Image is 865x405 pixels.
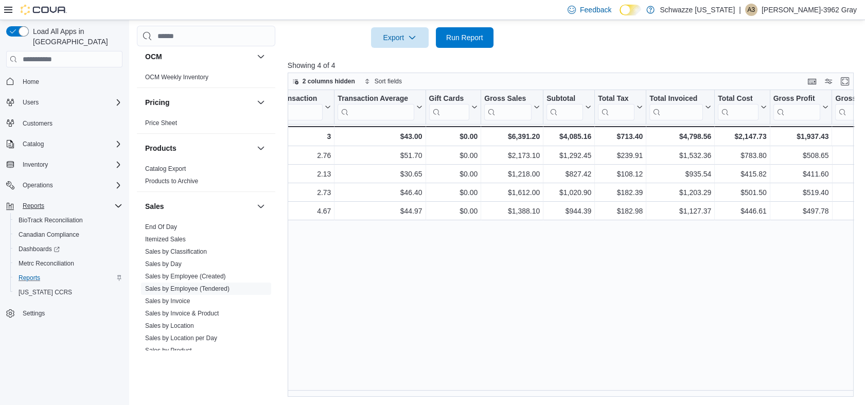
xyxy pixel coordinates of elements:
div: $43.00 [338,130,422,143]
span: Catalog [19,138,122,150]
a: Reports [14,272,44,284]
span: Catalog Export [145,165,186,173]
a: Price Sheet [145,119,177,127]
div: Qty Per Transaction [249,94,323,104]
button: Sales [145,201,253,212]
span: Operations [23,181,53,189]
button: Canadian Compliance [10,227,127,242]
span: Sales by Invoice & Product [145,309,219,318]
button: Sort fields [360,75,406,87]
span: Home [23,78,39,86]
button: Settings [2,306,127,321]
span: Customers [23,119,52,128]
div: Transaction Average [338,94,414,120]
button: 2 columns hidden [288,75,359,87]
span: BioTrack Reconciliation [19,216,83,224]
div: $1,020.90 [546,187,591,199]
div: $0.00 [429,168,478,181]
div: $6,391.20 [484,130,540,143]
div: $2,173.10 [484,150,540,162]
button: OCM [145,51,253,62]
button: Subtotal [546,94,591,120]
a: Sales by Location per Day [145,334,217,342]
div: $108.12 [598,168,643,181]
div: 2.13 [249,168,331,181]
button: Inventory [19,159,52,171]
span: Reports [19,274,40,282]
button: Total Invoiced [649,94,711,120]
button: Home [2,74,127,89]
div: $0.00 [429,205,478,218]
span: Itemized Sales [145,235,186,243]
span: Feedback [580,5,611,15]
span: BioTrack Reconciliation [14,214,122,226]
span: [US_STATE] CCRS [19,288,72,296]
button: Operations [19,179,57,191]
div: $1,937.43 [773,130,828,143]
div: $415.82 [718,168,766,181]
span: Products to Archive [145,177,198,185]
div: Total Tax [598,94,634,104]
button: Gross Profit [773,94,828,120]
p: Showing 4 of 4 [288,60,860,71]
a: Sales by Product [145,347,192,354]
div: $1,203.29 [649,187,711,199]
span: Users [19,96,122,109]
button: Display options [822,75,835,87]
button: OCM [255,50,267,63]
span: Dashboards [19,245,60,253]
div: 4.67 [249,205,331,218]
div: 3 [249,130,331,143]
div: Products [137,163,275,191]
button: Total Tax [598,94,643,120]
div: $46.40 [338,187,422,199]
a: Sales by Employee (Created) [145,273,226,280]
span: Settings [23,309,45,318]
div: $0.00 [429,187,478,199]
div: $446.61 [718,205,766,218]
div: $0.00 [429,130,478,143]
button: Products [255,142,267,154]
button: Customers [2,116,127,131]
p: Schwazze [US_STATE] [660,4,735,16]
div: Sales [137,221,275,398]
span: Sales by Employee (Tendered) [145,285,230,293]
span: Sales by Location per Day [145,334,217,342]
div: $4,085.16 [546,130,591,143]
span: Metrc Reconciliation [14,257,122,270]
button: Export [371,27,429,48]
span: Home [19,75,122,87]
button: Users [2,95,127,110]
h3: OCM [145,51,162,62]
button: Gift Cards [429,94,478,120]
button: Run Report [436,27,493,48]
span: Metrc Reconciliation [19,259,74,268]
div: 2.76 [249,150,331,162]
button: Pricing [255,96,267,109]
div: Subtotal [546,94,583,120]
span: Settings [19,307,122,320]
a: Sales by Invoice [145,297,190,305]
h3: Sales [145,201,164,212]
button: Sales [255,200,267,213]
a: Catalog Export [145,165,186,172]
div: $783.80 [718,150,766,162]
span: Users [23,98,39,107]
button: Inventory [2,157,127,172]
div: Total Invoiced [649,94,703,120]
span: Sales by Employee (Created) [145,272,226,280]
span: Sales by Product [145,346,192,355]
div: $519.40 [773,187,828,199]
button: Transaction Average [338,94,422,120]
div: $1,388.10 [484,205,540,218]
div: $935.54 [649,168,711,181]
div: OCM [137,71,275,87]
span: Dashboards [14,243,122,255]
span: Export [377,27,422,48]
button: BioTrack Reconciliation [10,213,127,227]
div: $501.50 [718,187,766,199]
a: Canadian Compliance [14,228,83,241]
div: $713.40 [598,130,643,143]
h3: Products [145,143,176,153]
